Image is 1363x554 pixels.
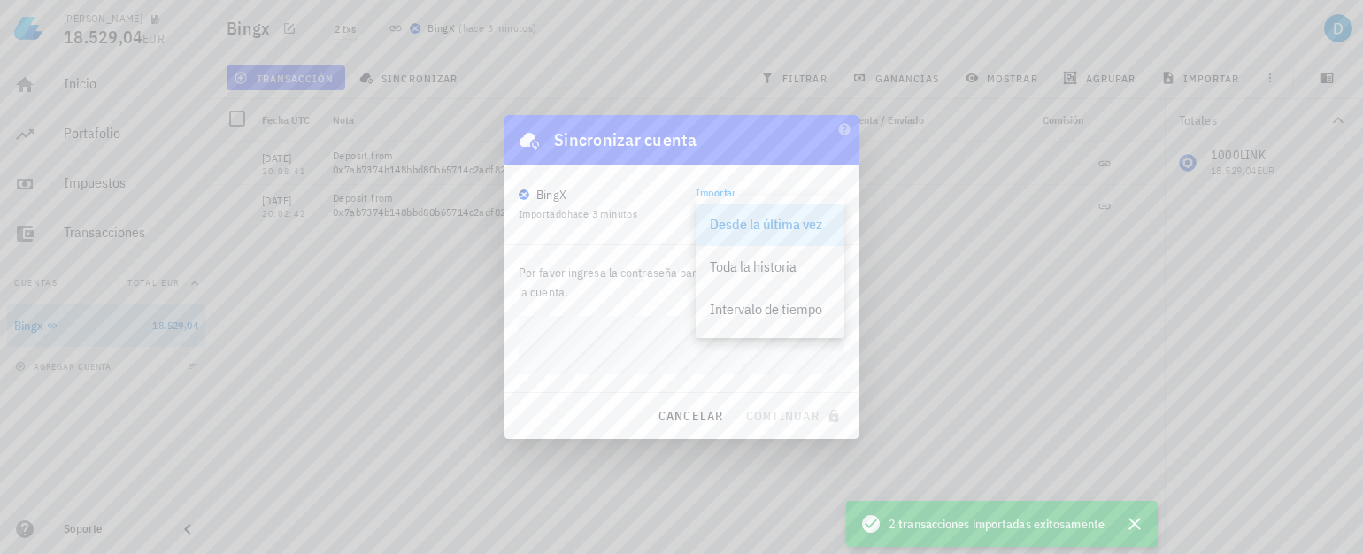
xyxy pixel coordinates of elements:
div: ImportarDesde la última vez [696,196,844,227]
div: Desde la última vez [710,216,830,233]
span: hace 3 minutos [567,207,638,220]
span: cancelar [657,408,723,424]
div: Sincronizar cuenta [554,126,697,154]
button: cancelar [650,400,730,432]
div: Toda la historia [710,258,830,275]
label: Importar [696,186,736,199]
p: Por favor ingresa la contraseña para desbloquear y sincronizar la cuenta. [519,263,844,302]
div: Intervalo de tiempo [710,301,830,318]
span: Importado [519,207,637,220]
img: BingXOfficial [519,189,529,200]
div: BingX [536,186,566,204]
span: 2 transacciones importadas exitosamente [889,514,1105,534]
